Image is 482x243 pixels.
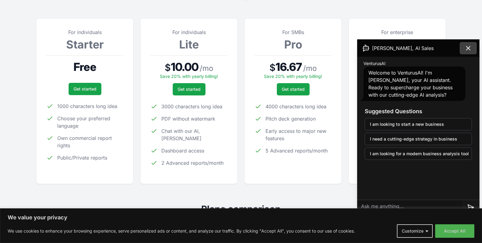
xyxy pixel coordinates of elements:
span: Own commercial report rights [57,134,123,149]
span: Pitch deck generation [265,115,316,122]
a: Get started [277,83,310,95]
span: 1000 characters long idea [57,102,117,110]
button: Customize [397,224,433,238]
h2: Plans comparison [36,203,446,214]
span: 3000 characters long idea [161,103,222,110]
p: For enterprise [359,29,436,36]
span: / mo [200,64,213,73]
span: 10.00 [171,61,199,73]
span: [PERSON_NAME], AI Sales [372,44,434,52]
span: Save 20% with yearly billing! [160,74,218,79]
button: I need a cutting-edge strategy in business [365,133,472,145]
span: Public/Private reports [57,154,107,161]
p: For individuals [46,29,123,36]
span: Welcome to VenturusAI! I'm [PERSON_NAME], your AI assistant. Ready to supercharge your business w... [368,70,453,98]
button: I am looking for a modern business analysis tool [365,148,472,160]
p: For individuals [150,29,228,36]
h3: Lite [150,38,228,51]
span: Early access to major new features [265,127,332,142]
span: 16.67 [276,61,302,73]
span: Free [73,61,96,73]
span: / mo [303,64,317,73]
a: Get started [173,83,205,95]
span: 2 Advanced reports/month [161,159,224,167]
a: Get started [69,83,101,95]
span: 5 Advanced reports/month [265,147,328,154]
button: I am looking to start a new business [365,118,472,130]
h3: Pro [254,38,332,51]
span: Save 20% with yearly billing! [264,74,322,79]
p: For SMBs [254,29,332,36]
span: Dashboard access [161,147,204,154]
span: Choose your preferred language [57,115,123,129]
span: 4000 characters long idea [265,103,326,110]
p: We value your privacy [8,214,474,221]
h3: Enterprise [359,38,436,51]
span: Chat with our AI, [PERSON_NAME] [161,127,228,142]
span: $ [165,62,171,73]
span: PDF without watermark [161,115,215,122]
span: VenturusAI [363,60,386,67]
button: Accept All [435,224,474,238]
p: We use cookies to enhance your browsing experience, serve personalized ads or content, and analyz... [8,227,355,235]
h3: Suggested Questions [365,107,472,116]
h3: Starter [46,38,123,51]
span: $ [269,62,276,73]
